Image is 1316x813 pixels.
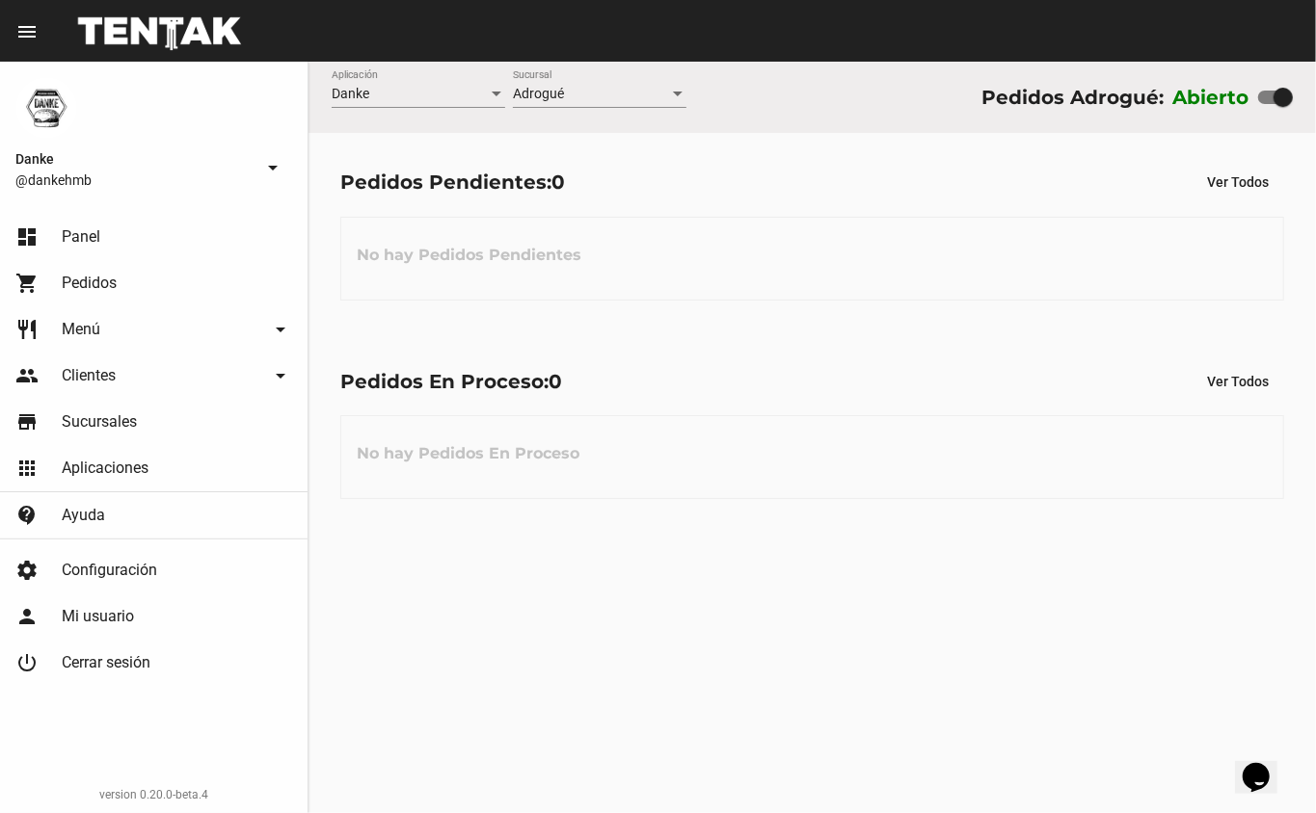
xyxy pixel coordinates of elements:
span: Ver Todos [1207,174,1269,190]
h3: No hay Pedidos Pendientes [341,226,597,284]
mat-icon: arrow_drop_down [261,156,284,179]
span: Pedidos [62,274,117,293]
mat-icon: settings [15,559,39,582]
span: 0 [549,370,562,393]
span: Sucursales [62,412,137,432]
mat-icon: arrow_drop_down [269,318,292,341]
span: Clientes [62,366,116,385]
div: Pedidos Adrogué: [981,82,1164,113]
mat-icon: person [15,605,39,628]
mat-icon: contact_support [15,504,39,527]
mat-icon: arrow_drop_down [269,364,292,387]
button: Ver Todos [1192,364,1284,399]
span: Danke [15,147,254,170]
span: Ver Todos [1207,374,1269,389]
span: 0 [551,170,565,194]
mat-icon: dashboard [15,225,39,249]
span: Ayuda [62,506,105,525]
label: Abierto [1172,82,1249,113]
mat-icon: menu [15,20,39,43]
span: @dankehmb [15,170,254,190]
span: Adrogué [513,86,564,101]
mat-icon: store [15,410,39,433]
div: Pedidos En Proceso: [340,366,562,397]
span: Panel [62,227,100,247]
img: 1d4517d0-56da-456b-81f5-6111ccf01445.png [15,77,77,139]
mat-icon: people [15,364,39,387]
span: Danke [332,86,369,101]
div: version 0.20.0-beta.4 [15,785,292,804]
span: Mi usuario [62,607,134,626]
mat-icon: restaurant [15,318,39,341]
mat-icon: shopping_cart [15,272,39,295]
button: Ver Todos [1192,165,1284,199]
h3: No hay Pedidos En Proceso [341,425,595,483]
div: Pedidos Pendientes: [340,167,565,197]
mat-icon: power_settings_new [15,651,39,674]
span: Configuración [62,561,157,580]
span: Menú [62,320,100,339]
span: Cerrar sesión [62,653,150,672]
iframe: chat widget [1235,736,1297,794]
mat-icon: apps [15,457,39,480]
span: Aplicaciones [62,459,148,478]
